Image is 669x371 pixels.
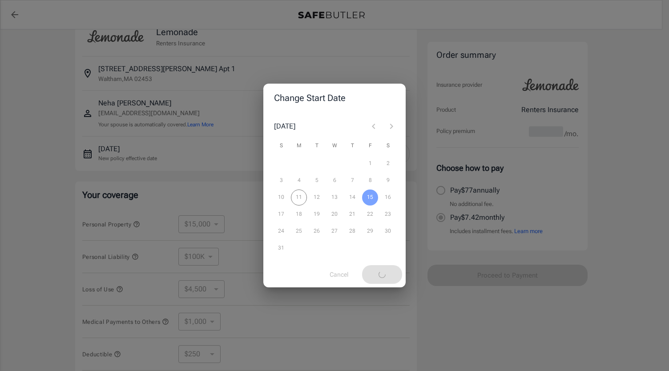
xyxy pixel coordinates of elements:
[291,137,307,155] span: Monday
[263,84,406,112] h2: Change Start Date
[273,137,289,155] span: Sunday
[344,137,360,155] span: Thursday
[326,137,343,155] span: Wednesday
[380,137,396,155] span: Saturday
[274,121,295,132] div: [DATE]
[362,137,378,155] span: Friday
[309,137,325,155] span: Tuesday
